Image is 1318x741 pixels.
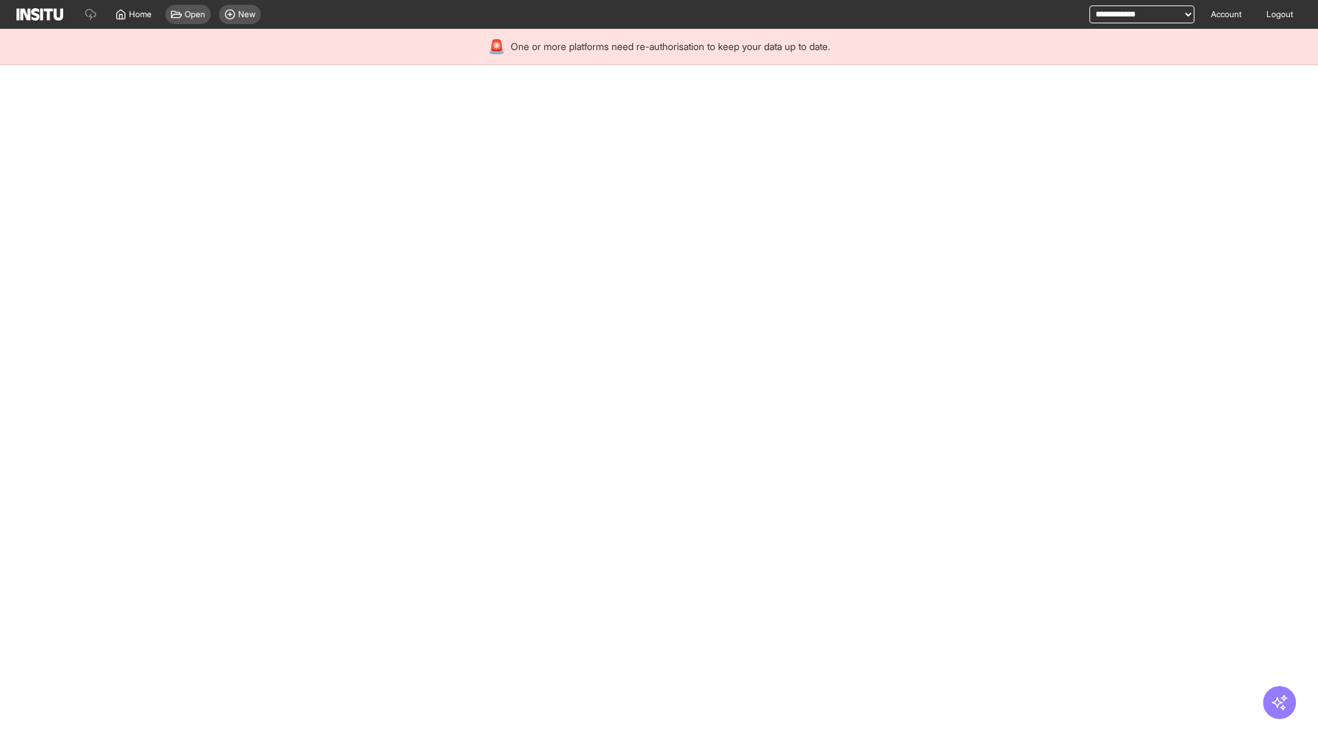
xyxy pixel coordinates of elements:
[488,37,505,56] div: 🚨
[238,9,255,20] span: New
[16,8,63,21] img: Logo
[511,40,830,54] span: One or more platforms need re-authorisation to keep your data up to date.
[129,9,152,20] span: Home
[185,9,205,20] span: Open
